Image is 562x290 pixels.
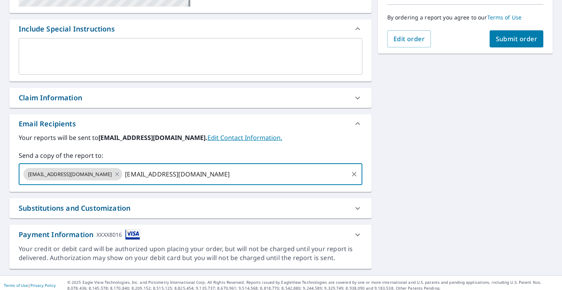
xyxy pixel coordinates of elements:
[19,203,130,213] div: Substitutions and Customization
[349,169,360,180] button: Clear
[97,229,122,240] div: XXXX8016
[9,225,372,245] div: Payment InformationXXXX8016cardImage
[9,198,372,218] div: Substitutions and Customization
[19,24,115,34] div: Include Special Instructions
[207,133,282,142] a: EditContactInfo
[4,283,56,288] p: |
[98,133,207,142] b: [EMAIL_ADDRESS][DOMAIN_NAME].
[23,168,122,180] div: [EMAIL_ADDRESS][DOMAIN_NAME]
[19,119,76,129] div: Email Recipients
[30,283,56,288] a: Privacy Policy
[490,30,544,47] button: Submit order
[19,229,140,240] div: Payment Information
[496,35,537,43] span: Submit order
[393,35,425,43] span: Edit order
[487,14,522,21] a: Terms of Use
[9,114,372,133] div: Email Recipients
[9,88,372,108] div: Claim Information
[4,283,28,288] a: Terms of Use
[19,151,362,160] label: Send a copy of the report to:
[19,93,82,103] div: Claim Information
[19,245,362,262] div: Your credit or debit card will be authorized upon placing your order, but will not be charged unt...
[9,19,372,38] div: Include Special Instructions
[125,229,140,240] img: cardImage
[23,171,116,178] span: [EMAIL_ADDRESS][DOMAIN_NAME]
[387,14,543,21] p: By ordering a report you agree to our
[19,133,362,142] label: Your reports will be sent to
[387,30,431,47] button: Edit order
